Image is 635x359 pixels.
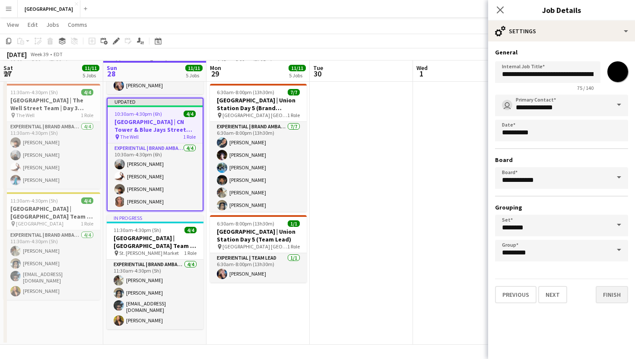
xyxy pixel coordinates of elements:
[107,215,203,222] div: In progress
[81,112,93,118] span: 1 Role
[3,84,100,189] app-job-card: 11:30am-4:30pm (5h)4/4[GEOGRAPHIC_DATA] | The Well Street Team | Day 3 (Brand Ambassadors) The We...
[108,143,203,210] app-card-role: Experiential | Brand Ambassador4/410:30am-4:30pm (6h)[PERSON_NAME][PERSON_NAME][PERSON_NAME][PERS...
[3,230,100,300] app-card-role: Experiential | Brand Ambassador4/411:30am-4:30pm (5h)[PERSON_NAME][PERSON_NAME][EMAIL_ADDRESS][DO...
[186,72,202,79] div: 5 Jobs
[64,19,91,30] a: Comms
[210,96,307,112] h3: [GEOGRAPHIC_DATA] | Union Station Day 5 (Brand Ambassadors)
[105,69,117,79] span: 28
[82,65,99,71] span: 11/11
[46,21,59,29] span: Jobs
[16,112,35,118] span: The Well
[217,220,274,227] span: 6:30am-8:00pm (13h30m)
[108,118,203,133] h3: [GEOGRAPHIC_DATA] | CN Tower & Blue Jays Street Team | Day 4 (Brand Ambassadors)
[2,69,13,79] span: 27
[210,122,307,226] app-card-role: Experiential | Brand Ambassador7/76:30am-8:00pm (13h30m)[PERSON_NAME][PERSON_NAME][PERSON_NAME][P...
[7,50,27,59] div: [DATE]
[495,286,537,303] button: Previous
[312,69,323,79] span: 30
[488,21,635,41] div: Settings
[3,122,100,189] app-card-role: Experiential | Brand Ambassador4/411:30am-4:30pm (5h)[PERSON_NAME][PERSON_NAME][PERSON_NAME][PERS...
[107,215,203,329] app-job-card: In progress11:30am-4:30pm (5h)4/4[GEOGRAPHIC_DATA] | [GEOGRAPHIC_DATA] Team | Day 4 (Brand Ambass...
[184,227,197,233] span: 4/4
[596,286,628,303] button: Finish
[288,220,300,227] span: 1/1
[183,133,196,140] span: 1 Role
[3,205,100,220] h3: [GEOGRAPHIC_DATA] | [GEOGRAPHIC_DATA] Team | Day 3 (Brand Ambassadors)
[29,51,50,57] span: Week 39
[210,228,307,243] h3: [GEOGRAPHIC_DATA] | Union Station Day 5 (Team Lead)
[119,250,179,256] span: St. [PERSON_NAME] Market
[210,84,307,212] app-job-card: 6:30am-8:00pm (13h30m)7/7[GEOGRAPHIC_DATA] | Union Station Day 5 (Brand Ambassadors) [GEOGRAPHIC_...
[107,64,117,72] span: Sun
[107,98,203,211] app-job-card: Updated10:30am-4:30pm (6h)4/4[GEOGRAPHIC_DATA] | CN Tower & Blue Jays Street Team | Day 4 (Brand ...
[54,51,63,57] div: EDT
[209,69,221,79] span: 29
[210,64,221,72] span: Mon
[313,64,323,72] span: Tue
[28,21,38,29] span: Edit
[488,4,635,16] h3: Job Details
[81,197,93,204] span: 4/4
[3,192,100,300] app-job-card: 11:30am-4:30pm (5h)4/4[GEOGRAPHIC_DATA] | [GEOGRAPHIC_DATA] Team | Day 3 (Brand Ambassadors) [GEO...
[16,220,63,227] span: [GEOGRAPHIC_DATA]
[114,227,161,233] span: 11:30am-4:30pm (5h)
[289,65,306,71] span: 11/11
[10,197,58,204] span: 11:30am-4:30pm (5h)
[287,112,300,118] span: 1 Role
[289,72,305,79] div: 5 Jobs
[43,19,63,30] a: Jobs
[108,98,203,105] div: Updated
[210,253,307,283] app-card-role: Experiential | Team Lead1/16:30am-8:00pm (13h30m)[PERSON_NAME]
[288,89,300,95] span: 7/7
[81,89,93,95] span: 4/4
[107,260,203,329] app-card-role: Experiential | Brand Ambassador4/411:30am-4:30pm (5h)[PERSON_NAME][PERSON_NAME][EMAIL_ADDRESS][DO...
[83,72,99,79] div: 5 Jobs
[120,133,139,140] span: The Well
[538,286,567,303] button: Next
[10,89,58,95] span: 11:30am-4:30pm (5h)
[18,0,80,17] button: [GEOGRAPHIC_DATA]
[415,69,428,79] span: 1
[217,89,274,95] span: 6:30am-8:00pm (13h30m)
[222,243,287,250] span: [GEOGRAPHIC_DATA] [GEOGRAPHIC_DATA]
[495,48,628,56] h3: General
[495,203,628,211] h3: Grouping
[210,215,307,283] app-job-card: 6:30am-8:00pm (13h30m)1/1[GEOGRAPHIC_DATA] | Union Station Day 5 (Team Lead) [GEOGRAPHIC_DATA] [G...
[3,19,22,30] a: View
[185,65,203,71] span: 11/11
[24,19,41,30] a: Edit
[495,156,628,164] h3: Board
[416,64,428,72] span: Wed
[3,64,13,72] span: Sat
[107,234,203,250] h3: [GEOGRAPHIC_DATA] | [GEOGRAPHIC_DATA] Team | Day 4 (Brand Ambassadors)
[184,250,197,256] span: 1 Role
[7,21,19,29] span: View
[3,96,100,112] h3: [GEOGRAPHIC_DATA] | The Well Street Team | Day 3 (Brand Ambassadors)
[184,111,196,117] span: 4/4
[114,111,162,117] span: 10:30am-4:30pm (6h)
[570,85,600,91] span: 75 / 140
[68,21,87,29] span: Comms
[81,220,93,227] span: 1 Role
[287,243,300,250] span: 1 Role
[222,112,287,118] span: [GEOGRAPHIC_DATA] [GEOGRAPHIC_DATA]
